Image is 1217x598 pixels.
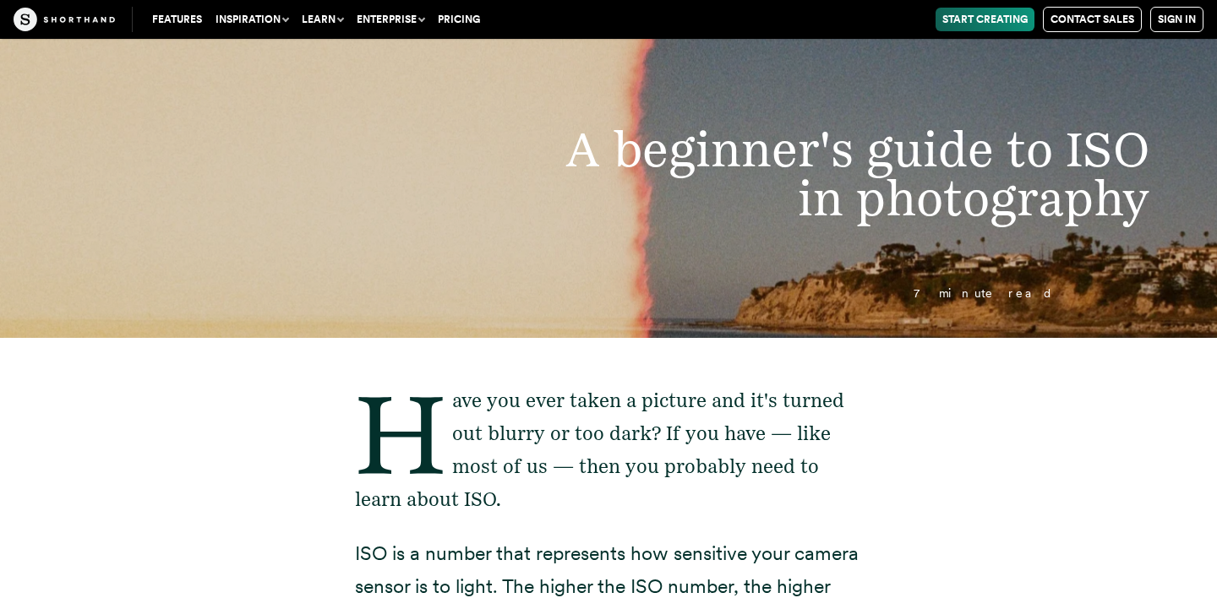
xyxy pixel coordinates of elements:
[129,287,1087,300] p: 7 minute read
[936,8,1034,31] a: Start Creating
[295,8,350,31] button: Learn
[209,8,295,31] button: Inspiration
[14,8,115,31] img: The Craft
[1043,7,1142,32] a: Contact Sales
[145,8,209,31] a: Features
[431,8,487,31] a: Pricing
[1150,7,1203,32] a: Sign in
[513,124,1183,223] h1: A beginner's guide to ISO in photography
[350,8,431,31] button: Enterprise
[355,384,862,516] p: Have you ever taken a picture and it's turned out blurry or too dark? If you have — like most of ...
